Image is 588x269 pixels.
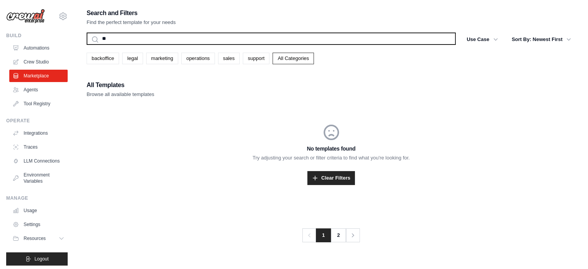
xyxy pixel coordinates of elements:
[302,228,360,242] nav: Pagination
[6,252,68,266] button: Logout
[9,232,68,245] button: Resources
[9,127,68,139] a: Integrations
[9,70,68,82] a: Marketplace
[9,155,68,167] a: LLM Connections
[6,33,68,39] div: Build
[307,171,355,185] a: Clear Filters
[218,53,240,64] a: sales
[273,53,314,64] a: All Categories
[9,204,68,217] a: Usage
[9,169,68,187] a: Environment Variables
[146,53,178,64] a: marketing
[9,218,68,231] a: Settings
[87,91,154,98] p: Browse all available templates
[87,19,176,26] p: Find the perfect template for your needs
[9,141,68,153] a: Traces
[9,42,68,54] a: Automations
[6,195,68,201] div: Manage
[87,80,154,91] h2: All Templates
[34,256,49,262] span: Logout
[24,235,46,242] span: Resources
[243,53,269,64] a: support
[462,33,503,46] button: Use Case
[316,228,331,242] span: 1
[9,56,68,68] a: Crew Studio
[9,84,68,96] a: Agents
[507,33,576,46] button: Sort By: Newest First
[87,53,119,64] a: backoffice
[122,53,143,64] a: legal
[331,228,346,242] a: 2
[6,9,45,24] img: Logo
[87,154,576,162] p: Try adjusting your search or filter criteria to find what you're looking for.
[9,98,68,110] a: Tool Registry
[6,118,68,124] div: Operate
[87,145,576,152] h3: No templates found
[181,53,215,64] a: operations
[87,8,176,19] h2: Search and Filters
